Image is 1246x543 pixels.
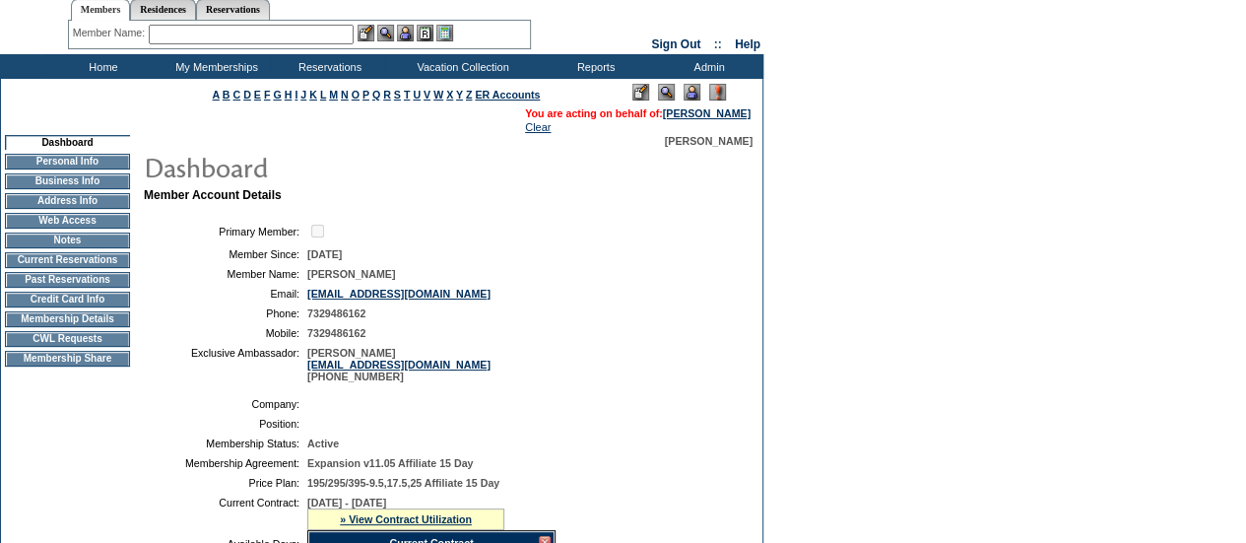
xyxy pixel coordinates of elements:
a: » View Contract Utilization [340,513,472,525]
a: Clear [525,121,551,133]
td: Reservations [271,54,384,79]
img: b_calculator.gif [436,25,453,41]
a: Q [372,89,380,101]
td: Web Access [5,213,130,229]
span: Active [307,438,339,449]
img: Impersonate [397,25,414,41]
td: Current Reservations [5,252,130,268]
a: Z [466,89,473,101]
a: F [264,89,271,101]
a: R [383,89,391,101]
a: V [424,89,430,101]
a: P [362,89,369,101]
img: Edit Mode [632,84,649,101]
a: W [433,89,443,101]
td: Email: [152,288,299,300]
td: Price Plan: [152,477,299,489]
b: Member Account Details [144,188,282,202]
td: Member Since: [152,248,299,260]
td: Home [44,54,158,79]
a: [EMAIL_ADDRESS][DOMAIN_NAME] [307,288,491,300]
a: A [213,89,220,101]
span: [PERSON_NAME] [665,135,753,147]
a: H [285,89,293,101]
td: Personal Info [5,154,130,170]
a: D [243,89,251,101]
td: Dashboard [5,135,130,150]
a: T [404,89,411,101]
img: b_edit.gif [358,25,374,41]
span: [DATE] [307,248,342,260]
a: J [300,89,306,101]
td: My Memberships [158,54,271,79]
img: Reservations [417,25,433,41]
div: Member Name: [73,25,149,41]
img: pgTtlDashboard.gif [143,147,537,186]
a: [PERSON_NAME] [663,107,751,119]
span: [PERSON_NAME] [307,268,395,280]
img: Log Concern/Member Elevation [709,84,726,101]
td: Vacation Collection [384,54,537,79]
td: Admin [650,54,763,79]
a: M [329,89,338,101]
td: Membership Agreement: [152,457,299,469]
a: C [232,89,240,101]
span: [DATE] - [DATE] [307,497,386,509]
td: Address Info [5,193,130,209]
td: Business Info [5,173,130,189]
a: U [413,89,421,101]
img: View [377,25,394,41]
td: Reports [537,54,650,79]
span: 195/295/395-9.5,17.5,25 Affiliate 15 Day [307,477,499,489]
span: 7329486162 [307,327,365,339]
a: G [273,89,281,101]
td: CWL Requests [5,331,130,347]
td: Exclusive Ambassador: [152,347,299,382]
a: [EMAIL_ADDRESS][DOMAIN_NAME] [307,359,491,371]
td: Position: [152,418,299,430]
td: Company: [152,398,299,410]
span: 7329486162 [307,307,365,319]
a: ER Accounts [475,89,540,101]
span: You are acting on behalf of: [525,107,751,119]
span: Expansion v11.05 Affiliate 15 Day [307,457,473,469]
td: Past Reservations [5,272,130,288]
a: L [320,89,326,101]
td: Phone: [152,307,299,319]
img: Impersonate [684,84,700,101]
td: Membership Details [5,311,130,327]
td: Mobile: [152,327,299,339]
td: Notes [5,233,130,248]
td: Primary Member: [152,222,299,240]
span: :: [714,37,722,51]
span: [PERSON_NAME] [PHONE_NUMBER] [307,347,491,382]
a: K [309,89,317,101]
td: Membership Status: [152,438,299,449]
a: S [394,89,401,101]
a: N [341,89,349,101]
a: E [254,89,261,101]
a: Help [735,37,760,51]
a: Sign Out [651,37,700,51]
a: I [295,89,297,101]
td: Membership Share [5,351,130,367]
td: Credit Card Info [5,292,130,307]
td: Member Name: [152,268,299,280]
a: O [352,89,360,101]
td: Current Contract: [152,497,299,530]
img: View Mode [658,84,675,101]
a: X [446,89,453,101]
a: B [223,89,230,101]
a: Y [456,89,463,101]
